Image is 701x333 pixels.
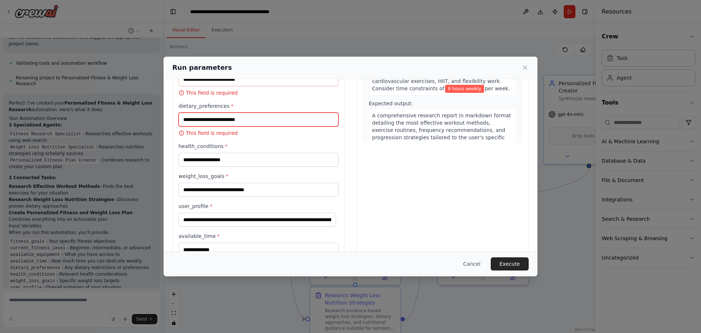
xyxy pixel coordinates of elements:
[179,203,338,210] label: user_profile
[179,102,338,110] label: dietary_preferences
[491,257,529,270] button: Execute
[445,85,484,93] span: Variable: available_time
[179,89,338,97] p: This field is required
[172,63,232,73] h2: Run parameters
[369,101,413,106] span: Expected output:
[179,143,338,150] label: health_conditions
[179,129,338,137] p: This field is required
[372,113,511,148] span: A comprehensive research report in markdown format detailing the most effective workout methods, ...
[372,64,507,91] span: . Focus on evidence-based approaches including strength training, cardiovascular exercises, HIIT,...
[485,86,510,91] span: per week.
[457,257,486,270] button: Cancel
[179,232,338,240] label: available_time
[179,173,338,180] label: weight_loss_goals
